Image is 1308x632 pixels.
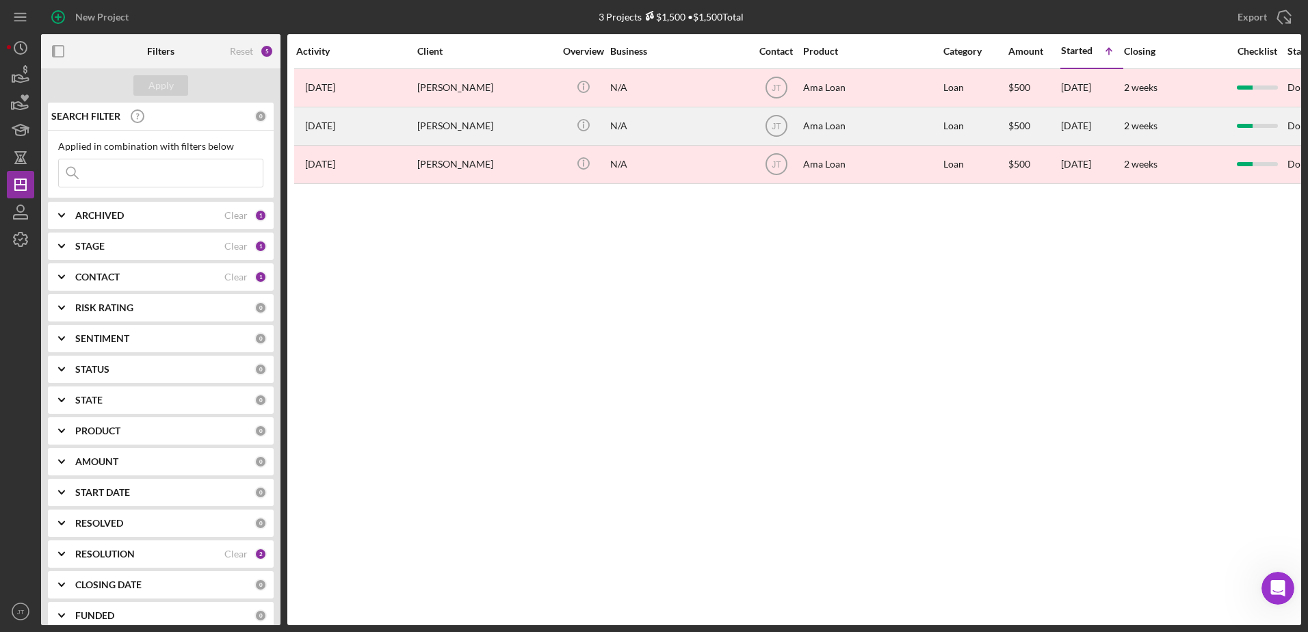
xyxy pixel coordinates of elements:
[22,46,213,60] div: Best,
[254,394,267,406] div: 0
[254,425,267,437] div: 0
[11,321,224,498] div: Noted, thank you for the additional insight! For now, you could add more custom turndown reasons ...
[1008,146,1060,183] div: $500
[22,194,213,235] div: I will also share this feedback with our product team, could you tell me a bit more why this is i...
[75,610,114,621] b: FUNDED
[610,70,747,106] div: N/A
[12,408,262,432] textarea: Message…
[1124,158,1157,170] time: 2 weeks
[75,3,129,31] div: New Project
[75,425,120,436] b: PRODUCT
[224,549,248,559] div: Clear
[39,8,61,29] img: Profile image for Christina
[417,146,554,183] div: [PERSON_NAME]
[1061,70,1123,106] div: [DATE]
[750,46,802,57] div: Contact
[254,548,267,560] div: 2
[41,3,142,31] button: New Project
[1061,146,1123,183] div: [DATE]
[943,70,1007,106] div: Loan
[75,579,142,590] b: CLOSING DATE
[133,75,188,96] button: Apply
[254,456,267,468] div: 0
[1124,46,1227,57] div: Closing
[1228,46,1286,57] div: Checklist
[22,59,213,126] div: [PERSON_NAME] ​
[75,272,120,282] b: CONTACT
[66,7,155,17] h1: [PERSON_NAME]
[75,210,124,221] b: ARCHIVED
[21,437,32,448] button: Emoji picker
[60,262,252,302] div: If we have to deny an application for an "other" reason not listed, we could add the reasoning in...
[85,153,252,167] div: ohh okay thank you for your help!!
[1224,3,1301,31] button: Export
[235,432,257,453] button: Send a message…
[214,5,240,31] button: Home
[305,159,335,170] time: 2025-08-14 22:36
[11,186,263,254] div: Christina says…
[43,437,54,448] button: Gif picker
[75,395,103,406] b: STATE
[75,241,105,252] b: STAGE
[230,46,253,57] div: Reset
[75,518,123,529] b: RESOLVED
[254,332,267,345] div: 0
[254,486,267,499] div: 0
[943,46,1007,57] div: Category
[224,210,248,221] div: Clear
[803,46,940,57] div: Product
[254,271,267,283] div: 1
[75,302,133,313] b: RISK RATING
[11,321,263,528] div: Christina says…
[772,122,781,131] text: JT
[1061,108,1123,144] div: [DATE]
[1008,46,1060,57] div: Amount
[75,487,130,498] b: START DATE
[305,120,335,131] time: 2025-08-13 06:01
[254,609,267,622] div: 0
[224,272,248,282] div: Clear
[75,364,109,375] b: STATUS
[610,108,747,144] div: N/A
[1061,45,1093,56] div: Started
[65,437,76,448] button: Upload attachment
[260,44,274,58] div: 5
[803,70,940,106] div: Ama Loan
[599,11,744,23] div: 3 Projects • $1,500 Total
[610,146,747,183] div: N/A
[417,70,554,106] div: [PERSON_NAME]
[58,141,263,152] div: Applied in combination with filters below
[49,254,263,311] div: If we have to deny an application for an "other" reason not listed, we could add the reasoning in...
[558,46,609,57] div: Overview
[7,598,34,625] button: JT
[254,517,267,529] div: 0
[147,46,174,57] b: Filters
[803,146,940,183] div: Ama Loan
[610,46,747,57] div: Business
[11,254,263,321] div: Jazmin says…
[642,11,685,23] div: $1,500
[772,160,781,170] text: JT
[305,82,335,93] time: 2025-08-13 03:15
[772,83,781,93] text: JT
[148,75,174,96] div: Apply
[254,240,267,252] div: 1
[943,146,1007,183] div: Loan
[75,456,118,467] b: AMOUNT
[22,329,213,490] div: Noted, thank you for the additional insight! For now, you could add more custom turndown reasons ...
[9,5,35,31] button: go back
[75,333,129,344] b: SENTIMENT
[417,46,554,57] div: Client
[17,608,25,616] text: JT
[254,363,267,376] div: 0
[224,241,248,252] div: Clear
[1261,572,1294,605] iframe: Intercom live chat
[75,549,135,559] b: RESOLUTION
[1008,70,1060,106] div: $500
[1008,108,1060,144] div: $500
[51,111,120,122] b: SEARCH FILTER
[66,17,127,31] p: Active 2h ago
[254,209,267,222] div: 1
[803,108,940,144] div: Ama Loan
[74,145,263,175] div: ohh okay thank you for your help!!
